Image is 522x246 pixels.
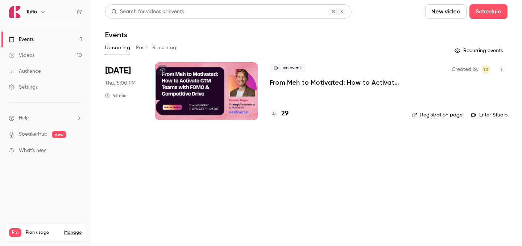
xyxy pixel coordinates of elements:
[425,4,467,19] button: New video
[483,65,489,74] span: TS
[270,78,401,87] a: From Meh to Motivated: How to Activate GTM Teams with FOMO & Competitive Drive
[136,42,146,54] button: Past
[152,42,177,54] button: Recurring
[27,8,37,16] h6: Kiflo
[105,93,127,98] div: 45 min
[9,228,21,237] span: Pro
[270,109,289,119] a: 29
[9,6,21,18] img: Kiflo
[452,65,478,74] span: Created by
[19,114,29,122] span: Help
[9,68,41,75] div: Audience
[52,131,66,138] span: new
[105,30,127,39] h1: Events
[105,65,131,77] span: [DATE]
[105,80,136,87] span: Thu, 5:00 PM
[19,131,47,138] a: SpeakerHub
[64,230,82,236] a: Manage
[270,64,306,72] span: Live event
[471,111,507,119] a: Enter Studio
[9,114,82,122] li: help-dropdown-opener
[469,4,507,19] button: Schedule
[19,147,46,154] span: What's new
[281,109,289,119] h4: 29
[105,62,143,120] div: Sep 4 Thu, 5:00 PM (Europe/Rome)
[111,8,184,16] div: Search for videos or events
[26,230,60,236] span: Plan usage
[9,52,34,59] div: Videos
[9,84,38,91] div: Settings
[9,36,34,43] div: Events
[481,65,490,74] span: Tomica Stojanovikj
[412,111,463,119] a: Registration page
[105,42,130,54] button: Upcoming
[451,45,507,56] button: Recurring events
[73,148,82,154] iframe: Noticeable Trigger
